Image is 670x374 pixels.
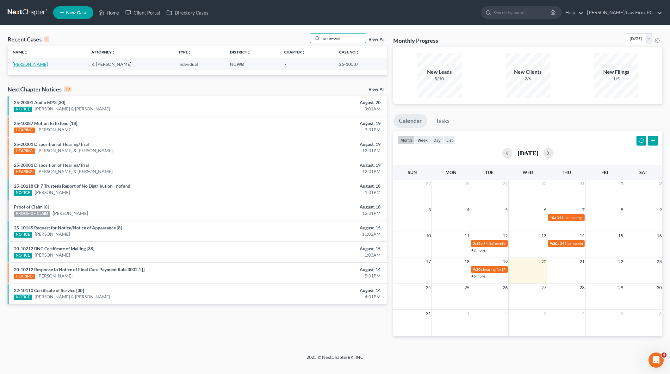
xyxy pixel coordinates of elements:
[66,10,87,15] span: New Case
[14,232,32,238] div: NOTICE
[659,180,662,187] span: 2
[37,273,72,279] a: [PERSON_NAME]
[425,258,431,265] span: 17
[35,252,70,258] a: [PERSON_NAME]
[562,7,583,18] a: Help
[14,288,84,293] a: 22-10110 Certificate of Service [30]
[425,284,431,291] span: 24
[112,51,115,54] i: unfold_more
[430,114,455,128] a: Tasks
[617,284,624,291] span: 29
[541,232,547,240] span: 13
[173,58,225,70] td: Individual
[263,231,381,237] div: 11:02AM
[91,50,115,54] a: Attorneyunfold_more
[14,295,32,300] div: NOTICE
[562,170,571,175] span: Thu
[8,35,49,43] div: Recent Cases
[302,51,306,54] i: unfold_more
[485,170,493,175] span: Tue
[14,246,94,251] a: 20-10212 BNC Certificate of Mailing [38]
[263,162,381,168] div: August, 19
[35,189,70,196] a: [PERSON_NAME]
[14,107,32,112] div: NOTICE
[431,136,444,144] button: day
[445,170,456,175] span: Mon
[284,50,306,54] a: Chapterunfold_more
[543,310,547,317] span: 3
[601,170,608,175] span: Fri
[415,136,431,144] button: week
[550,215,556,220] span: 10a
[14,267,145,272] a: 20-10212 Response to Notice of Final Cure Payment Rule 3002.1 []
[473,241,483,246] span: 2:15p
[263,183,381,189] div: August, 18
[661,352,667,358] span: 4
[37,168,113,175] a: [PERSON_NAME] & [PERSON_NAME]
[466,310,470,317] span: 1
[369,37,384,42] a: View All
[541,258,547,265] span: 20
[541,180,547,187] span: 30
[550,241,559,246] span: 9:30a
[339,50,359,54] a: Case Nounfold_more
[464,232,470,240] span: 11
[14,141,89,147] a: 25-20001 Disposition of Hearing/Trial
[584,7,662,18] a: [PERSON_NAME] Law Firm, P.C.
[505,206,508,214] span: 5
[493,7,551,18] input: Search by name...
[581,206,585,214] span: 7
[263,127,381,133] div: 3:01PM
[502,284,508,291] span: 26
[579,284,585,291] span: 28
[14,128,35,133] div: HEARING
[263,141,381,147] div: August, 19
[263,168,381,175] div: 12:01PM
[263,266,381,273] div: August, 14
[620,180,624,187] span: 1
[502,258,508,265] span: 19
[95,7,122,18] a: Home
[279,58,334,70] td: 7
[24,51,28,54] i: unfold_more
[44,36,49,42] div: 1
[35,231,70,237] a: [PERSON_NAME]
[502,180,508,187] span: 29
[263,120,381,127] div: August, 19
[8,85,71,93] div: NextChapter Notices
[37,127,72,133] a: [PERSON_NAME]
[393,37,438,44] h3: Monthly Progress
[464,284,470,291] span: 25
[13,50,28,54] a: Nameunfold_more
[656,284,662,291] span: 30
[393,114,427,128] a: Calendar
[356,51,359,54] i: unfold_more
[471,274,485,278] a: +6 more
[557,215,618,220] span: 341(a) meeting for [PERSON_NAME]
[579,232,585,240] span: 14
[14,169,35,175] div: HEARING
[506,68,550,76] div: New Clients
[620,206,624,214] span: 8
[14,121,77,126] a: 25-10087 Motion to Extend [18]
[473,267,482,272] span: 9:30a
[617,232,624,240] span: 15
[53,210,88,216] a: [PERSON_NAME]
[594,76,638,82] div: 1/5
[659,310,662,317] span: 6
[263,294,381,300] div: 4:01PM
[581,310,585,317] span: 4
[464,258,470,265] span: 18
[417,68,462,76] div: New Leads
[14,204,49,209] a: Proof of Claim [6]
[483,267,565,272] span: hearing for [PERSON_NAME] & [PERSON_NAME]
[579,258,585,265] span: 21
[263,287,381,294] div: August, 14
[541,284,547,291] span: 27
[334,58,387,70] td: 25-10087
[13,61,48,67] a: [PERSON_NAME]
[369,87,384,92] a: View All
[428,206,431,214] span: 3
[425,310,431,317] span: 31
[466,206,470,214] span: 4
